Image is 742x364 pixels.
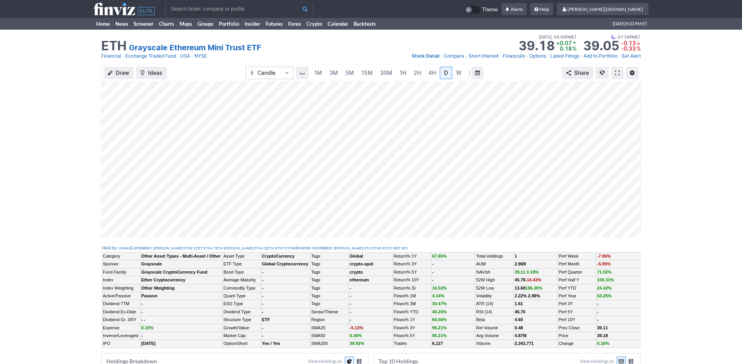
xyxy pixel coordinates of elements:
[560,45,572,52] span: 0.18
[310,260,349,268] td: Tags
[444,52,464,60] a: Compare
[596,67,609,79] button: Explore new features
[102,308,141,316] td: Dividend Ex-Date
[515,293,540,298] small: 2.22% 2.98%
[350,286,351,290] b: -
[444,69,448,76] span: D
[310,340,349,348] td: SMA200
[515,333,527,338] b: 4.87M
[116,69,129,77] span: Draw
[104,67,134,79] button: Draw
[262,301,264,306] b: -
[558,308,596,316] td: Perf 5Y
[547,52,550,60] span: •
[102,332,141,339] td: Inverse/Leveraged
[141,317,145,322] small: - -
[350,270,363,274] a: crypto
[465,67,478,79] a: M
[242,18,263,30] a: Insider
[204,246,213,251] a: ETHV
[525,286,542,290] span: 186.30%
[471,67,484,79] button: Range
[156,18,177,30] a: Charts
[568,6,643,12] span: [PERSON_NAME][DOMAIN_NAME]
[515,254,517,258] b: 1
[465,52,468,60] span: •
[515,277,541,282] b: 45.78
[402,246,408,251] a: BITI
[350,341,364,346] span: 39.92%
[515,317,523,322] b: 4.60
[141,341,155,346] b: [DATE]
[141,254,221,258] b: Other Asset Types - Multi-Asset / Other
[400,69,406,76] span: 1H
[432,317,447,322] span: 66.56%
[262,277,264,282] b: -
[469,69,474,76] span: M
[475,284,514,292] td: 52W Low
[393,316,431,324] td: Flows% 1Y
[310,316,349,324] td: Region
[597,341,609,346] span: 0.18%
[412,53,439,59] span: Stock Detail
[310,324,349,332] td: SMA20
[141,333,143,338] b: -
[131,18,156,30] a: Screener
[102,324,141,332] td: Expense
[475,268,514,276] td: NAV/sh
[526,52,529,60] span: •
[425,67,439,79] a: 4H
[262,286,264,290] b: -
[469,52,499,60] a: Short Interest
[611,34,641,41] span: 07:58PM ET
[518,40,555,52] strong: 39.18
[597,325,608,330] b: 39.11
[597,286,612,290] span: 24.42%
[515,270,525,274] span: 39.11
[550,53,579,59] span: Latest Filings
[621,45,636,52] span: -0.33
[310,284,349,292] td: Tags
[580,52,583,60] span: •
[314,69,322,76] span: 1M
[622,52,641,60] a: Set Alert
[539,34,577,41] span: [DATE] 04:00PM ET
[351,18,379,30] a: Backtests
[102,246,116,250] a: Held by
[574,69,589,77] span: Share
[393,268,431,276] td: Return% 5Y
[222,292,261,300] td: Quant Type
[222,340,261,348] td: Option/Short
[531,3,553,16] a: Help
[597,254,611,258] span: -7.96%
[310,268,349,276] td: Tags
[515,262,526,266] b: 2.96B
[194,52,207,60] a: NYSE
[410,67,425,79] a: 2H
[558,260,596,268] td: Perf Month
[377,67,396,79] a: 30M
[262,333,264,338] b: -
[222,268,261,276] td: Bond Type
[393,332,431,339] td: Flows% 5Y
[475,316,514,324] td: Beta
[102,245,129,251] div: :
[432,277,434,282] b: -
[515,341,534,346] b: 2,342,771
[310,253,349,260] td: Tags
[191,52,194,60] span: •
[475,300,514,308] td: ATR (14)
[222,260,261,268] td: ETF Type
[222,253,261,260] td: Asset Type
[393,340,431,348] td: Trades
[583,52,617,60] a: Add to Portfolio
[304,18,325,30] a: Crypto
[125,52,176,60] a: Exchange Traded Fund
[380,69,392,76] span: 30M
[626,67,638,79] button: Chart Settings
[393,300,431,308] td: Flows% 3M
[527,270,539,274] span: 0.18%
[414,69,421,76] span: 2H
[361,69,373,76] span: 15M
[345,69,354,76] span: 5M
